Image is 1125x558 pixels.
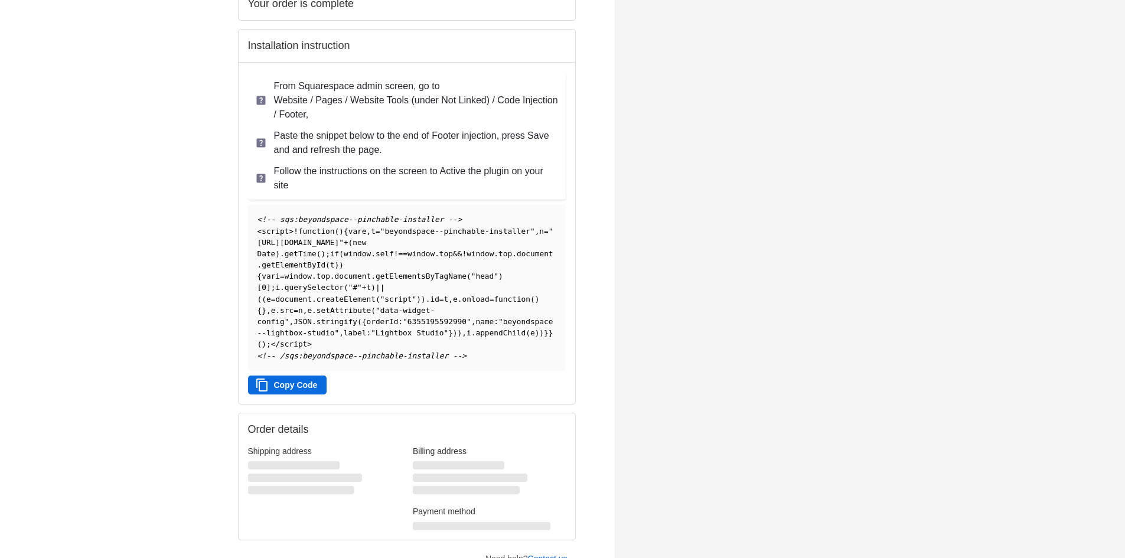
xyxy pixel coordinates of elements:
span: . [426,295,431,304]
span: . [312,306,317,315]
span: . [371,249,376,258]
span: ( [348,238,353,247]
span: e [362,227,367,236]
span: . [280,283,285,292]
span: n [539,227,544,236]
span: ) [371,283,376,292]
span: ; [266,340,271,348]
span: , [303,306,308,315]
span: n [298,306,303,315]
span: var [348,227,362,236]
span: "6355195592990" [403,317,471,326]
span: document [335,272,371,280]
span: ( [526,328,530,337]
span: } [549,328,553,337]
span: document [275,295,312,304]
span: ( [467,272,471,280]
button: Copy Code [248,376,327,394]
span: + [344,238,348,247]
span: || [376,283,384,292]
span: JSON [294,317,312,326]
span: "beyondspace--pinchable-installer" [380,227,535,236]
span: appendChild [475,328,526,337]
span: = [294,306,298,315]
span: , [535,227,540,236]
h3: Shipping address [248,446,401,456]
span: : [366,328,371,337]
span: { [362,317,367,326]
span: ) [453,328,458,337]
span: orderId [366,317,398,326]
span: , [367,227,371,236]
span: e [530,328,535,337]
span: t [444,295,449,304]
span: > [307,340,312,348]
span: } [448,328,453,337]
span: ( [262,295,266,304]
span: ) [535,295,540,304]
span: . [257,260,262,269]
span: = [544,227,549,236]
span: ) [539,328,544,337]
span: } [262,306,266,315]
span: onload [462,295,489,304]
span: , [289,317,294,326]
span: { [257,306,262,315]
h2: Order details [248,423,407,436]
span: ( [335,227,340,236]
span: ) [535,328,540,337]
h3: Billing address [413,446,566,456]
span: } [544,328,549,337]
span: t [367,283,371,292]
span: 0 [262,283,266,292]
span: !== [394,249,407,258]
span: "script" [380,295,417,304]
span: , [462,328,467,337]
span: window [407,249,435,258]
span: ! [294,227,298,236]
span: top [439,249,453,258]
p: Follow the instructions on the screen to Active the plugin on your site [274,164,559,192]
span: <!-- sqs:beyondspace--pinchable-installer --> [257,215,462,224]
span: script [280,340,307,348]
span: querySelector [285,283,344,292]
span: stringify [317,317,357,326]
span: : [494,317,498,326]
span: "#" [348,283,362,292]
span: . [494,249,498,258]
span: . [471,328,476,337]
span: script [262,227,289,236]
span: i [275,272,280,280]
span: . [512,249,517,258]
span: ( [371,306,376,315]
span: top [498,249,512,258]
span: . [312,295,317,304]
span: name [475,317,494,326]
span: "Lightbox Studio" [371,328,448,337]
span: : [398,317,403,326]
span: ) [335,260,340,269]
span: e [266,295,271,304]
span: . [435,249,439,258]
span: new [353,238,366,247]
span: ) [321,249,325,258]
span: ( [257,295,262,304]
span: ( [376,295,380,304]
span: top [317,272,330,280]
span: . [371,272,376,280]
span: function [494,295,530,304]
span: label [344,328,367,337]
span: ( [325,260,330,269]
p: Paste the snippet below to the end of Footer injection, press Save and and refresh the page. [274,129,559,157]
span: > [289,227,294,236]
span: setAttribute [317,306,371,315]
span: Date [257,249,276,258]
span: ( [257,340,262,348]
span: , [266,306,271,315]
span: ; [271,283,276,292]
span: && [453,249,462,258]
span: . [275,306,280,315]
span: src [280,306,294,315]
span: , [448,295,453,304]
span: ( [530,295,535,304]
